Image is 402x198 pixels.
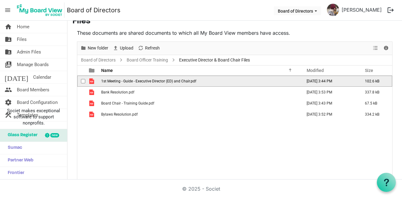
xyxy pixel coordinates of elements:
td: September 15, 2025 3:52 PM column header Modified [300,109,358,120]
td: checkbox [77,109,85,120]
td: Bylaws Resolution.pdf is template cell column header Name [99,109,300,120]
td: Bank Resolution.pdf is template cell column header Name [99,87,300,98]
td: is template cell column header type [85,98,99,109]
span: people [5,84,12,96]
td: 337.8 kB is template cell column header Size [358,87,392,98]
button: Board of Directors dropdownbutton [274,6,321,15]
span: switch_account [5,58,12,71]
td: September 15, 2025 3:53 PM column header Modified [300,87,358,98]
span: Manage Boards [17,58,49,71]
span: Name [101,68,113,73]
span: Upload [119,44,134,52]
span: Sumac [5,142,22,154]
a: Board of Directors [67,4,121,16]
td: checkbox [77,76,85,87]
span: Societ makes exceptional software to support nonprofits. [3,108,64,126]
span: Board Members [17,84,49,96]
img: a6ah0srXjuZ-12Q8q2R8a_YFlpLfa_R6DrblpP7LWhseZaehaIZtCsKbqyqjCVmcIyzz-CnSwFS6VEpFR7BkWg_thumb.png [327,4,339,16]
span: Refresh [144,44,160,52]
td: 1st Meeting - Guide - Executive Director (ED) and Chair.pdf is template cell column header Name [99,76,300,87]
span: Board Chair - Training Guide.pdf [101,101,154,105]
span: settings [5,96,12,109]
td: 102.6 kB is template cell column header Size [358,76,392,87]
button: logout [384,4,397,17]
td: Board Chair - Training Guide.pdf is template cell column header Name [99,98,300,109]
span: Calendar [33,71,51,83]
td: checkbox [77,98,85,109]
span: Executive Director & Board Chair Files [178,56,251,64]
button: Refresh [137,44,161,52]
td: is template cell column header type [85,109,99,120]
button: Upload [112,44,135,52]
span: Bylaws Resolution.pdf [101,112,138,117]
span: 1st Meeting - Guide - Executive Director (ED) and Chair.pdf [101,79,196,83]
div: Details [381,42,391,55]
span: Files [17,33,27,46]
div: View [370,42,381,55]
p: These documents are shared documents to which all My Board View members have access. [77,29,392,37]
img: My Board View Logo [15,2,64,18]
div: new [50,133,59,137]
span: Modified [307,68,324,73]
div: Upload [110,42,136,55]
span: folder_shared [5,33,12,46]
a: Board Officer Training [125,56,169,64]
td: September 15, 2025 3:43 PM column header Modified [300,98,358,109]
span: Board Configuration [17,96,58,109]
a: Board of Directors [80,56,117,64]
span: home [5,21,12,33]
span: New folder [87,44,109,52]
button: Details [382,44,390,52]
td: is template cell column header type [85,87,99,98]
span: Frontier [5,167,24,179]
div: Refresh [136,42,162,55]
h3: Files [72,16,397,27]
div: New folder [78,42,110,55]
td: checkbox [77,87,85,98]
span: Bank Resolution.pdf [101,90,134,94]
span: [DATE] [5,71,28,83]
button: New folder [79,44,109,52]
td: is template cell column header type [85,76,99,87]
td: September 15, 2025 3:44 PM column header Modified [300,76,358,87]
span: Admin Files [17,46,41,58]
a: My Board View Logo [15,2,67,18]
span: Home [17,21,29,33]
a: © 2025 - Societ [182,186,220,192]
span: menu [2,4,13,16]
span: Partner Web [5,154,33,167]
button: View dropdownbutton [372,44,379,52]
span: Size [365,68,373,73]
td: 67.5 kB is template cell column header Size [358,98,392,109]
td: 334.2 kB is template cell column header Size [358,109,392,120]
span: Glass Register [5,129,37,141]
a: [PERSON_NAME] [339,4,384,16]
span: folder_shared [5,46,12,58]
